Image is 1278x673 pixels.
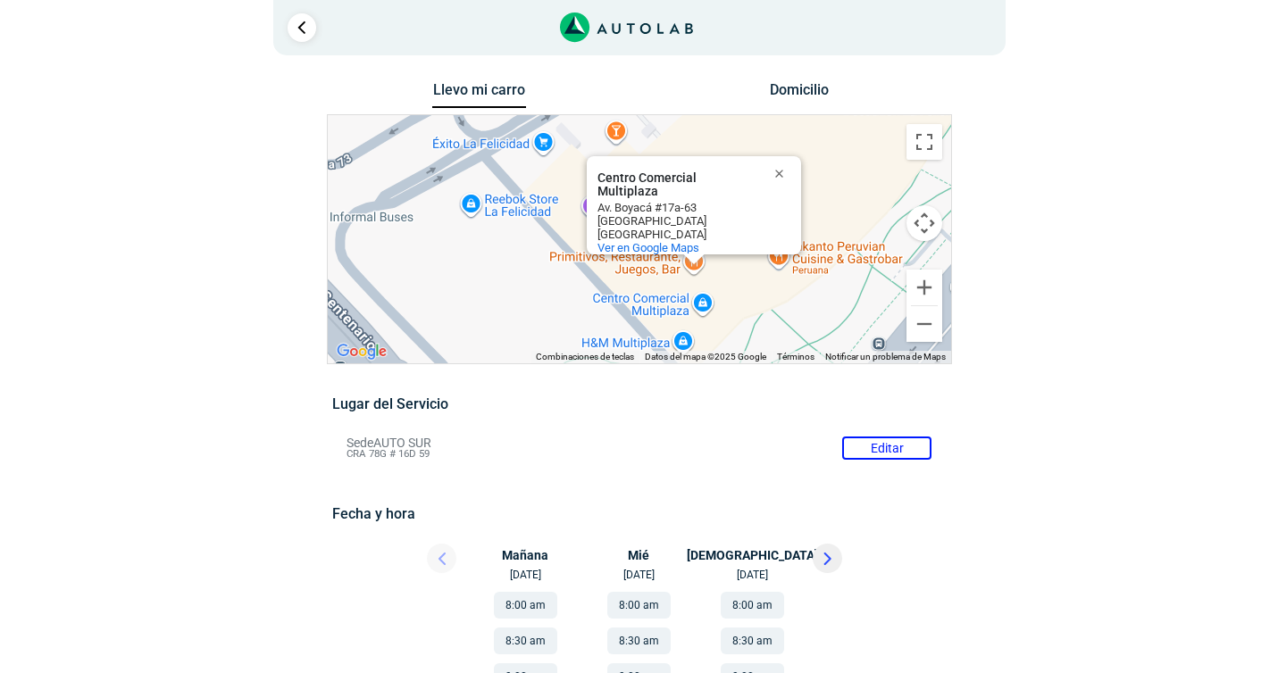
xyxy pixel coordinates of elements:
div: Av. Boyacá #17a-63 [597,201,758,214]
div: [GEOGRAPHIC_DATA] [597,214,758,228]
button: 8:30 am [607,627,671,654]
button: Combinaciones de teclas [536,351,634,363]
span: Datos del mapa ©2025 Google [645,352,766,361]
button: Reducir [906,306,942,342]
a: Notificar un problema de Maps [825,352,946,361]
a: Link al sitio de autolab [560,18,693,35]
button: 8:00 am [721,592,784,619]
button: Ampliar [906,270,942,305]
div: Centro Comercial Multiplaza [597,171,758,198]
h5: Fecha y hora [332,505,946,522]
img: Google [332,340,391,363]
button: 8:00 am [607,592,671,619]
div: [GEOGRAPHIC_DATA] [597,228,758,241]
button: Domicilio [752,81,846,107]
button: Controles de visualización del mapa [906,205,942,241]
a: Ir al paso anterior [288,13,316,42]
button: 8:00 am [494,592,557,619]
button: Llevo mi carro [432,81,526,109]
a: Ver en Google Maps [597,241,699,254]
a: Abre esta zona en Google Maps (se abre en una nueva ventana) [332,340,391,363]
button: 8:30 am [494,627,557,654]
button: Cambiar a la vista en pantalla completa [906,124,942,160]
button: 8:30 am [721,627,784,654]
button: Cerrar [762,152,805,195]
div: Centro Comercial Multiplaza [587,156,801,254]
h5: Lugar del Servicio [332,395,946,412]
a: Términos (se abre en una nueva pestaña) [777,352,814,361]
